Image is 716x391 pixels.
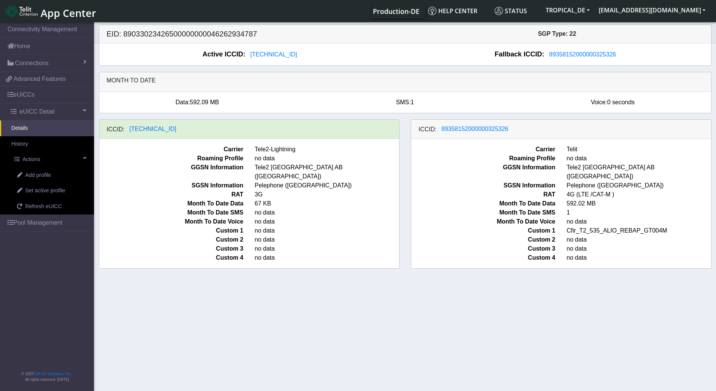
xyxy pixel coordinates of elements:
[250,51,297,58] span: [TECHNICAL_ID]
[495,7,503,15] img: status.svg
[428,7,477,15] span: Help center
[203,49,245,59] span: Active ICCID:
[249,199,405,208] span: 67 KB
[406,226,561,235] span: Custom 1
[249,145,405,154] span: Tele2-Lightning
[94,208,249,217] span: Month To Date SMS
[6,3,95,19] a: App Center
[249,154,405,163] span: no data
[125,124,181,134] button: [TECHNICAL_ID]
[41,6,96,20] span: App Center
[94,217,249,226] span: Month To Date Voice
[176,99,190,105] span: Data:
[25,202,62,211] span: Refresh eUICC
[6,183,94,199] a: Set active profile
[94,181,249,190] span: SGSN Information
[94,235,249,244] span: Custom 2
[6,167,94,183] a: Add profile
[249,235,405,244] span: no data
[94,163,249,181] span: GGSN Information
[249,163,405,181] span: Tele2 [GEOGRAPHIC_DATA] AB ([GEOGRAPHIC_DATA])
[406,244,561,253] span: Custom 3
[437,124,513,134] button: 89358152000000325326
[249,181,405,190] span: Pelephone ([GEOGRAPHIC_DATA])
[495,7,527,15] span: Status
[406,253,561,262] span: Custom 4
[101,29,405,38] h5: EID: 89033023426500000000046262934787
[25,187,65,195] span: Set active profile
[107,126,125,133] h6: ICCID:
[549,51,616,58] span: 89358152000000325326
[594,3,710,17] button: [EMAIL_ADDRESS][DOMAIN_NAME]
[249,217,405,226] span: no data
[607,99,634,105] span: 0 seconds
[406,235,561,244] span: Custom 2
[425,3,492,18] a: Help center
[406,190,561,199] span: RAT
[406,154,561,163] span: Roaming Profile
[538,30,576,37] span: SGP Type: 22
[3,152,94,167] a: Actions
[15,59,48,68] span: Connections
[591,99,607,105] span: Voice:
[94,253,249,262] span: Custom 4
[372,3,419,18] a: Your current platform instance
[442,126,509,132] span: 89358152000000325326
[373,7,419,16] span: Production-DE
[411,99,414,105] span: 1
[406,199,561,208] span: Month To Date Data
[94,244,249,253] span: Custom 3
[6,5,38,17] img: logo-telit-cinterion-gw-new.png
[406,145,561,154] span: Carrier
[245,50,302,59] button: [TECHNICAL_ID]
[406,181,561,190] span: SGSN Information
[428,7,436,15] img: knowledge.svg
[14,75,66,84] span: Advanced Features
[94,154,249,163] span: Roaming Profile
[406,208,561,217] span: Month To Date SMS
[541,3,594,17] button: TROPICAL_DE
[20,107,54,116] span: eUICC Detail
[94,199,249,208] span: Month To Date Data
[396,99,410,105] span: SMS:
[3,103,94,120] a: eUICC Detail
[419,126,437,133] h6: ICCID:
[190,99,219,105] span: 592.09 MB
[6,199,94,215] a: Refresh eUICC
[249,226,405,235] span: no data
[23,155,40,164] span: Actions
[25,171,51,180] span: Add profile
[544,50,621,59] button: 89358152000000325326
[94,190,249,199] span: RAT
[495,49,544,59] span: Fallback ICCID:
[94,226,249,235] span: Custom 1
[249,253,405,262] span: no data
[492,3,541,18] a: Status
[107,77,704,84] h6: Month to date
[130,126,176,132] span: [TECHNICAL_ID]
[406,163,561,181] span: GGSN Information
[249,244,405,253] span: no data
[406,217,561,226] span: Month To Date Voice
[94,145,249,154] span: Carrier
[34,372,71,376] a: Telit IoT Solutions, Inc.
[249,208,405,217] span: no data
[249,190,405,199] span: 3G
